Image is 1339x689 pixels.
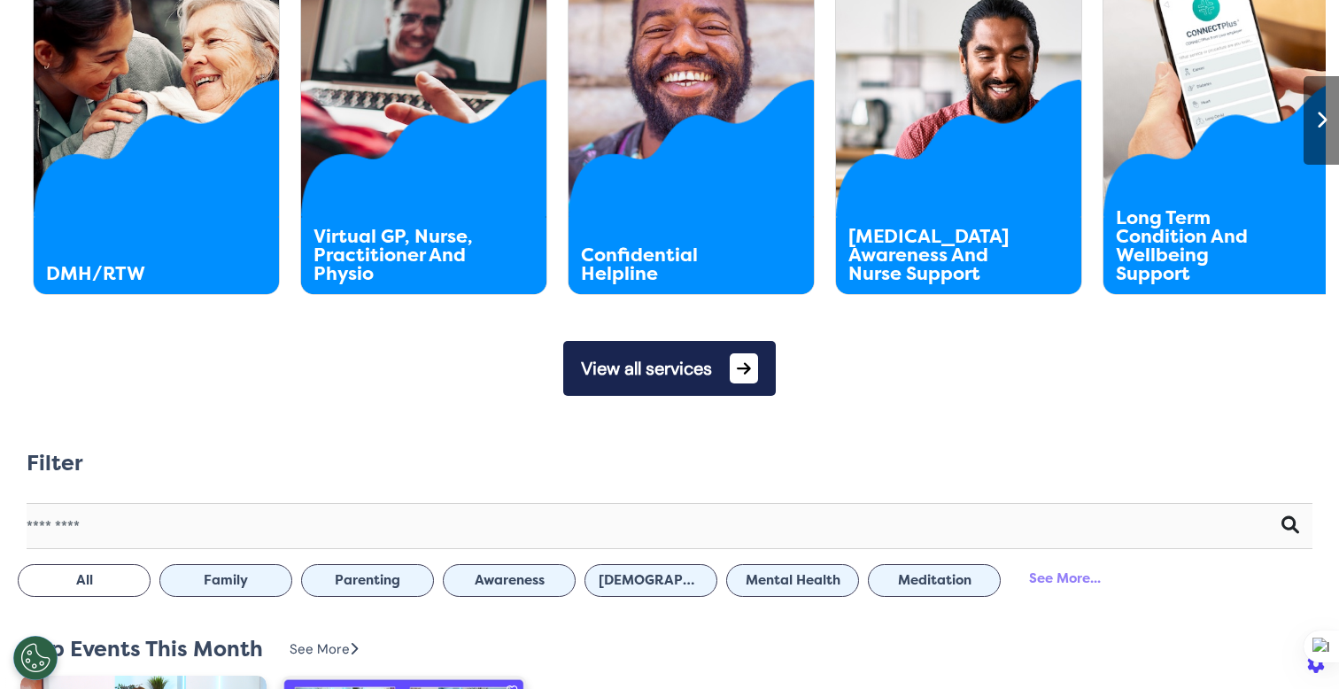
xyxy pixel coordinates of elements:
button: All [18,564,151,597]
h2: Top Events This Month [27,637,263,662]
div: Long Term Condition And Wellbeing Support [1116,209,1288,283]
div: DMH/RTW [46,265,218,283]
button: View all services [563,341,776,396]
button: Family [159,564,292,597]
h2: Filter [27,451,83,476]
button: [DEMOGRAPHIC_DATA] Health [584,564,717,597]
button: Meditation [868,564,1001,597]
div: Virtual GP, Nurse, Practitioner And Physio [313,228,485,283]
div: See More... [1010,562,1120,595]
button: Open Preferences [13,636,58,680]
div: See More [290,639,358,660]
div: Confidential Helpline [581,246,753,283]
button: Parenting [301,564,434,597]
button: Awareness [443,564,576,597]
button: Mental Health [726,564,859,597]
div: [MEDICAL_DATA] Awareness And Nurse Support [848,228,1020,283]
